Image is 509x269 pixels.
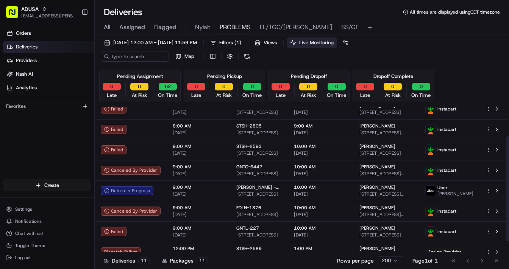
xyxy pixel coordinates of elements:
span: [PERSON_NAME] [359,184,395,190]
button: ADUSA [21,5,39,13]
div: Pending Pickup0Late0At Risk0On Time [184,70,265,102]
span: Pylon [75,128,92,134]
span: 9:00 AM [294,123,347,129]
div: Canceled By Provider [101,166,161,175]
button: Notifications [3,216,91,227]
p: Welcome 👋 [8,30,138,42]
img: profile_instacart_ahold_partner.png [426,145,436,155]
img: 1736555255976-a54dd68f-1ca7-489b-9aae-adbdc363a1c4 [8,72,21,86]
a: Providers [3,54,94,67]
div: 11 [197,257,208,264]
div: Pending Dropoff0Late0At Risk0On Time [268,70,350,102]
span: Orders [16,30,31,37]
span: [STREET_ADDRESS] [236,232,282,238]
span: [STREET_ADDRESS][PERSON_NAME] [359,171,413,177]
span: 10:00 AM [294,184,347,190]
div: Deliveries [104,257,150,264]
div: Dropoff Complete0Late0At Risk0On Time [353,70,434,102]
span: At Risk [385,92,401,99]
span: On Time [242,92,262,99]
span: STSH-2589 [236,246,262,252]
button: 0 [130,83,148,90]
button: Map [172,51,198,62]
div: 💻 [64,110,70,117]
span: [DATE] [173,130,224,136]
span: SS/GF [341,23,359,32]
button: Failed [101,104,126,114]
span: Filters [219,39,241,46]
div: Pending Assignment [117,73,163,80]
span: Late [360,92,370,99]
span: Late [276,92,286,99]
span: API Documentation [72,110,122,117]
span: Map [184,53,194,60]
span: [PERSON_NAME] [359,205,395,211]
span: [STREET_ADDRESS] [359,232,413,238]
button: 0 [215,83,233,90]
span: 9:00 AM [173,225,224,231]
span: FL/TGC/[PERSON_NAME] [260,23,332,32]
button: 0 [272,83,290,90]
span: [PERSON_NAME] [359,225,395,231]
p: Rows per page [337,257,374,264]
input: Type to search [101,51,169,62]
span: Instacart [437,208,456,214]
span: [STREET_ADDRESS] [236,130,282,136]
span: STSH-2805 [236,123,262,129]
button: 0 [187,83,205,90]
span: [STREET_ADDRESS] [236,211,282,218]
span: [DATE] [294,150,347,156]
button: Return In Progress [101,186,153,195]
button: [DATE] 12:00 AM - [DATE] 11:59 PM [101,37,200,48]
span: [STREET_ADDRESS][PERSON_NAME] [359,211,413,218]
span: 12:00 PM [173,246,224,252]
span: FDLN-1376 [236,205,261,211]
a: Deliveries [3,41,94,53]
button: Canceled By Provider [101,207,161,216]
span: 10:00 AM [294,143,347,149]
span: 10:00 AM [294,164,347,170]
div: Page 1 of 1 [412,257,438,264]
div: Pending Dropoff [291,73,327,80]
span: [STREET_ADDRESS][PERSON_NAME] [359,130,413,136]
img: profile_instacart_ahold_partner.png [426,124,436,134]
button: Create [3,179,91,191]
button: 52 [159,83,177,90]
button: Log out [3,252,91,263]
button: Failed [101,125,126,134]
span: Deliveries [16,44,37,50]
span: Providers [16,57,37,64]
div: Favorites [3,100,91,112]
span: [PERSON_NAME] - 6104 [236,184,282,190]
span: Instacart [437,229,456,235]
span: [DATE] [173,191,224,197]
span: On Time [158,92,177,99]
button: Failed [101,227,126,236]
div: Start new chat [26,72,124,80]
span: Assigned [119,23,145,32]
input: Clear [20,49,125,57]
img: Nash [8,8,23,23]
span: [DATE] [173,232,224,238]
span: Chat with us! [15,230,43,236]
button: 0 [243,83,261,90]
span: [DATE] [173,150,224,156]
span: All times are displayed using CDT timezone [410,9,500,15]
span: [DATE] [294,130,347,136]
button: Live Monitoring [287,37,337,48]
span: Toggle Theme [15,243,45,249]
button: 0 [412,83,430,90]
span: 9:00 AM [173,184,224,190]
span: Analytics [16,84,37,91]
button: ADUSA[EMAIL_ADDRESS][PERSON_NAME][DOMAIN_NAME] [3,3,78,21]
a: Analytics [3,82,94,94]
h1: Deliveries [104,6,142,18]
span: At Risk [216,92,232,99]
a: 💻API Documentation [61,107,125,120]
span: [PERSON_NAME] [359,164,395,170]
span: Instacart [437,106,456,112]
span: 1:00 PM [294,246,347,252]
a: Nash AI [3,68,94,80]
div: Pending Pickup [207,73,242,80]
